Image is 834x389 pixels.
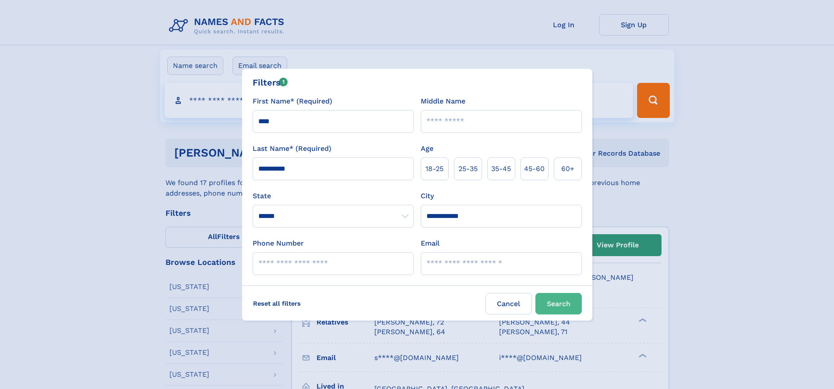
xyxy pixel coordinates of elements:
[247,293,306,314] label: Reset all filters
[421,143,433,154] label: Age
[458,164,478,174] span: 25‑35
[491,164,511,174] span: 35‑45
[253,238,304,249] label: Phone Number
[535,293,582,314] button: Search
[421,191,434,201] label: City
[421,238,440,249] label: Email
[426,164,443,174] span: 18‑25
[253,191,414,201] label: State
[253,76,288,89] div: Filters
[524,164,545,174] span: 45‑60
[561,164,574,174] span: 60+
[486,293,532,314] label: Cancel
[253,96,332,107] label: First Name* (Required)
[253,143,331,154] label: Last Name* (Required)
[421,96,465,107] label: Middle Name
